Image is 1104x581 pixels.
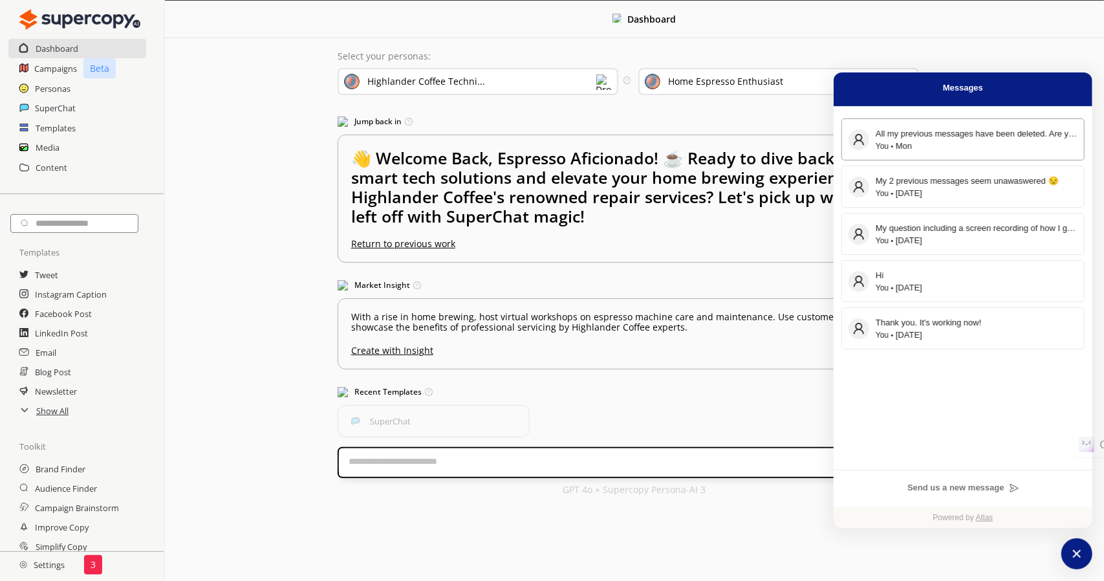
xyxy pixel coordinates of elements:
[943,80,983,96] div: Messages
[36,537,87,556] a: Simplify Copy
[849,318,869,339] div: atlas-message-author-avatar
[841,213,1085,255] button: atlas-message-author-avatarMy question including a screen recording of how I genuinely cannot del...
[596,74,612,90] img: Dropdown Icon
[19,561,27,569] img: Close
[351,339,918,356] u: Create with Insight
[35,518,89,537] a: Improve Copy
[35,98,76,118] a: SuperChat
[36,39,78,58] a: Dashboard
[91,560,96,570] p: 3
[876,174,1077,188] div: My 2 previous messages seem unawaswered 😒
[338,112,931,131] h3: Jump back in
[36,343,56,362] a: Email
[876,269,1077,282] div: Hi
[849,129,869,150] div: atlas-message-author-avatar
[889,141,912,151] span: Mon
[83,58,116,78] p: Beta
[36,401,69,421] a: Show All
[901,477,1025,499] button: Send us a new message
[834,72,1092,528] div: atlas-window
[1061,538,1092,569] button: atlas-launcher
[19,6,140,32] img: Close
[889,330,922,340] span: [DATE]
[876,282,1077,294] div: You
[841,260,1085,302] button: atlas-message-author-avatarHiYou[DATE]
[876,221,1077,235] div: My question including a screen recording of how I genuinely cannot delete a campaign has it been ...
[35,479,97,498] a: Audience Finder
[338,382,931,402] h3: Recent Templates
[849,224,869,245] div: atlas-message-author-avatar
[35,304,92,323] a: Facebook Post
[876,188,1077,199] div: You
[876,127,1077,140] div: All my previous messages have been deleted. Are you still in business?
[841,307,1085,349] button: atlas-message-author-avatarThank you. It's working now!You[DATE]
[35,265,58,285] a: Tweet
[35,285,107,304] a: Instagram Caption
[35,498,119,518] a: Campaign Brainstorm
[876,316,1077,329] div: Thank you. It's working now!
[834,507,1092,528] div: Powered by
[425,388,433,396] img: Tooltip Icon
[36,459,85,479] a: Brand Finder
[907,483,1004,492] span: Send us a new message
[876,235,1077,247] div: You
[351,237,455,250] u: Return to previous work
[344,74,360,89] img: Brand Icon
[35,362,71,382] a: Blog Post
[36,138,60,157] a: Media
[834,107,1092,470] div: atlas-conversation-list
[35,382,77,401] a: Newsletter
[563,485,706,495] p: GPT 4o + Supercopy Persona-AI 3
[351,148,918,239] h2: 👋 Welcome Back, Espresso Aficionado! ☕ Ready to dive back into smart tech solutions and elevate y...
[338,116,348,127] img: Jump Back In
[367,76,485,87] div: Highlander Coffee Techni...
[338,280,348,290] img: Market Insight
[35,323,88,343] a: LinkedIn Post
[351,417,360,426] img: SuperChat
[413,281,421,289] img: Tooltip Icon
[841,118,1085,160] button: atlas-message-author-avatarAll my previous messages have been deleted. Are you still in business?...
[338,276,931,295] h3: Market Insight
[876,140,1077,152] div: You
[889,188,922,198] span: [DATE]
[612,14,622,23] img: Close
[36,158,67,177] h2: Content
[405,118,413,126] img: Tooltip Icon
[849,271,869,292] div: atlas-message-author-avatar
[338,51,931,61] p: Select your personas:
[889,236,922,245] span: [DATE]
[351,312,918,333] p: With a rise in home brewing, host virtual workshops on espresso machine care and maintenance. Use...
[36,118,76,138] a: Templates
[889,283,922,292] span: [DATE]
[35,79,70,98] a: Personas
[849,177,869,197] div: atlas-message-author-avatar
[628,13,676,25] b: Dashboard
[668,76,783,87] div: Home Espresso Enthusiast
[338,405,530,437] button: SuperChatSuperChat
[976,513,993,522] a: Atlas
[623,76,631,83] img: Tooltip Icon
[34,59,77,78] a: Campaigns
[645,74,660,89] img: Audience Icon
[876,329,1077,341] div: You
[841,166,1085,208] button: atlas-message-author-avatarMy 2 previous messages seem unawaswered 😒You[DATE]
